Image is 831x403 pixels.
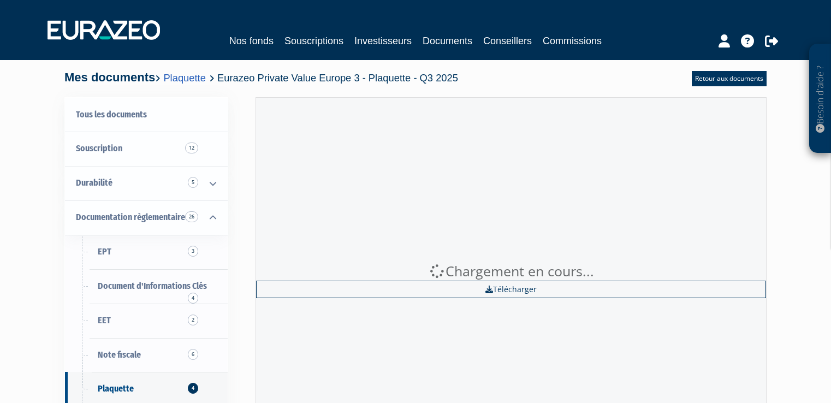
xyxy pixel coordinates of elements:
[98,281,207,291] span: Document d'Informations Clés
[64,71,458,84] h4: Mes documents
[483,33,532,49] a: Conseillers
[65,235,228,269] a: EPT3
[185,143,198,153] span: 12
[423,33,472,49] a: Documents
[65,269,228,304] a: Document d'Informations Clés4
[98,315,111,325] span: EET
[65,98,228,132] a: Tous les documents
[65,200,228,235] a: Documentation règlementaire 26
[188,383,198,394] span: 4
[188,293,198,304] span: 4
[98,383,134,394] span: Plaquette
[284,33,343,49] a: Souscriptions
[76,212,185,222] span: Documentation règlementaire
[98,246,111,257] span: EPT
[163,72,205,84] a: Plaquette
[354,33,412,49] a: Investisseurs
[65,166,228,200] a: Durabilité 5
[256,262,766,281] div: Chargement en cours...
[188,315,198,325] span: 2
[65,132,228,166] a: Souscription12
[185,211,198,222] span: 26
[188,246,198,257] span: 3
[814,50,827,148] p: Besoin d'aide ?
[217,72,458,84] span: Eurazeo Private Value Europe 3 - Plaquette - Q3 2025
[188,349,198,360] span: 6
[256,281,766,298] a: Télécharger
[76,143,122,153] span: Souscription
[543,33,602,49] a: Commissions
[65,304,228,338] a: EET2
[98,349,141,360] span: Note fiscale
[65,338,228,372] a: Note fiscale6
[76,177,112,188] span: Durabilité
[188,177,198,188] span: 5
[229,33,274,49] a: Nos fonds
[48,20,160,40] img: 1732889491-logotype_eurazeo_blanc_rvb.png
[692,71,767,86] a: Retour aux documents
